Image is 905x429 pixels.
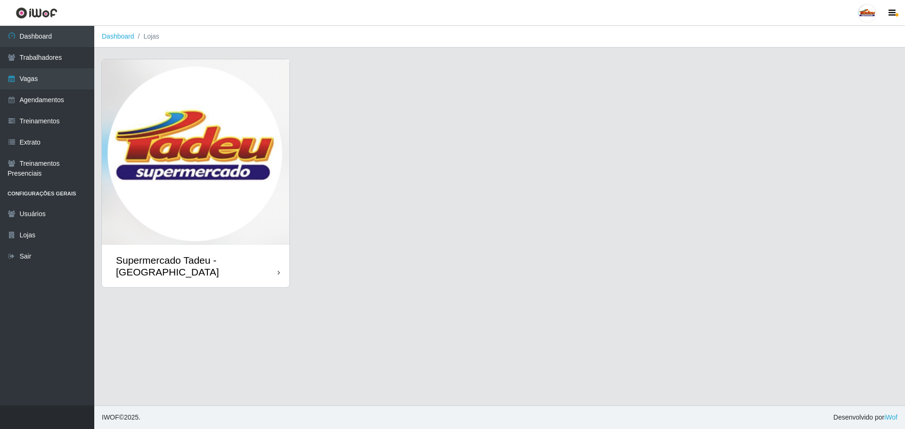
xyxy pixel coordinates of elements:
[102,413,119,421] span: IWOF
[102,32,134,40] a: Dashboard
[134,32,159,41] li: Lojas
[102,59,289,245] img: cardImg
[833,413,897,422] span: Desenvolvido por
[16,7,58,19] img: CoreUI Logo
[884,413,897,421] a: iWof
[94,26,905,48] nav: breadcrumb
[116,254,278,278] div: Supermercado Tadeu - [GEOGRAPHIC_DATA]
[102,413,140,422] span: © 2025 .
[102,59,289,287] a: Supermercado Tadeu - [GEOGRAPHIC_DATA]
